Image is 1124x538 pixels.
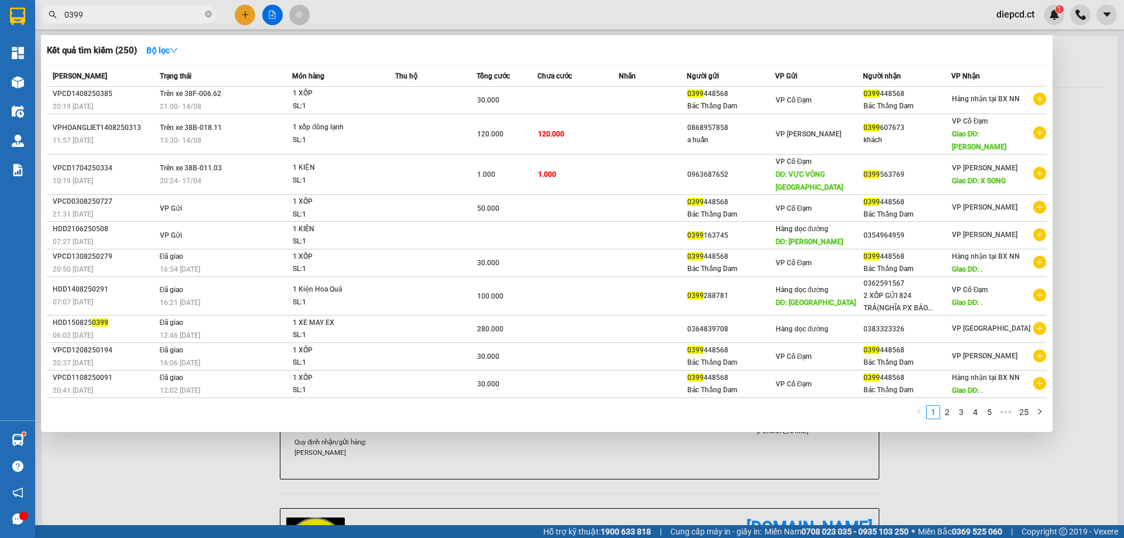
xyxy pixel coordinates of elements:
div: SL: 1 [293,329,381,342]
span: 06:02 [DATE] [53,331,93,340]
span: Món hàng [292,72,324,80]
span: 0399 [863,346,880,354]
span: 0399 [687,346,704,354]
li: 2 [940,405,954,419]
div: 1 XỐP [293,196,381,208]
div: 448568 [687,372,775,384]
sup: 1 [22,432,26,436]
div: VPCD0308250727 [53,196,156,208]
span: Đã giao [160,318,184,327]
span: DĐ: [PERSON_NAME] [776,238,844,246]
div: 0963687652 [687,169,775,181]
span: VP Cổ Đạm [776,157,812,166]
span: 0399 [863,170,880,179]
strong: Bộ lọc [146,46,178,55]
span: ••• [996,405,1015,419]
div: HDD2106250508 [53,223,156,235]
div: Bác Thắng Dam [863,100,951,112]
span: VP Cổ Đạm [776,204,812,213]
div: HDD1408250291 [53,283,156,296]
span: Đã giao [160,346,184,354]
span: VP Cổ Đạm [776,352,812,361]
span: 0399 [687,373,704,382]
div: 448568 [863,88,951,100]
button: right [1033,405,1047,419]
span: Chưa cước [537,72,572,80]
span: 280.000 [477,325,503,333]
a: 2 [941,406,954,419]
span: VP Cổ Đạm [776,96,812,104]
li: 3 [954,405,968,419]
span: 13:30 - 14/08 [160,136,201,145]
div: 448568 [863,372,951,384]
span: 20:41 [DATE] [53,386,93,395]
span: Giao DĐ: X SONG [952,177,1006,185]
div: 0354964959 [863,229,951,242]
span: DĐ: VỰC VÒNG [GEOGRAPHIC_DATA] [776,170,843,191]
span: plus-circle [1033,167,1046,180]
div: 1 XỐP [293,372,381,385]
div: VPCD1108250091 [53,372,156,384]
div: 448568 [687,251,775,263]
div: 1 xốp đông lạnh [293,121,381,134]
div: 1 XE MAY EX [293,317,381,330]
span: 50.000 [477,204,499,213]
span: plus-circle [1033,377,1046,390]
div: 0868957858 [687,122,775,134]
div: VPCD1408250385 [53,88,156,100]
span: DĐ: [GEOGRAPHIC_DATA] [776,299,856,307]
div: VPCD1208250194 [53,344,156,357]
span: 30.000 [477,380,499,388]
span: VP Cổ Đạm [776,259,812,267]
span: Người nhận [863,72,901,80]
div: 448568 [863,251,951,263]
span: Đã giao [160,252,184,261]
div: SL: 1 [293,263,381,276]
span: 0399 [687,252,704,261]
span: 11:57 [DATE] [53,136,93,145]
span: 21:00 - 14/08 [160,102,201,111]
span: 30.000 [477,352,499,361]
div: 1 XỐP [293,344,381,357]
span: VP [PERSON_NAME] [776,130,841,138]
span: 1.000 [538,170,556,179]
img: solution-icon [12,164,24,176]
span: Hàng dọc đường [776,286,829,294]
div: 1 KIỆN [293,162,381,174]
span: Hàng dọc đường [776,225,829,233]
h3: Kết quả tìm kiếm ( 250 ) [47,44,137,57]
span: close-circle [205,11,212,18]
span: VP [PERSON_NAME] [952,164,1017,172]
span: Người gửi [687,72,719,80]
div: 0383323326 [863,323,951,335]
span: message [12,513,23,525]
div: SL: 1 [293,100,381,113]
span: plus-circle [1033,92,1046,105]
div: 1 XỐP [293,251,381,263]
a: 4 [969,406,982,419]
div: 607673 [863,122,951,134]
div: 1 KIÊN [293,223,381,236]
li: 4 [968,405,982,419]
span: plus-circle [1033,322,1046,335]
span: 16:06 [DATE] [160,359,200,367]
span: 0399 [92,318,108,327]
div: 1 Kiện Hoa Quả [293,283,381,296]
span: 0399 [863,373,880,382]
div: 448568 [863,344,951,357]
span: down [170,46,178,54]
span: VP [PERSON_NAME] [952,203,1017,211]
div: VPCD1704250334 [53,162,156,174]
div: HDD150825 [53,317,156,329]
img: dashboard-icon [12,47,24,59]
div: Bác Thắng Dam [863,357,951,369]
div: SL: 1 [293,384,381,397]
div: Bác Thắng Dam [687,208,775,221]
span: Thu hộ [395,72,417,80]
a: 3 [955,406,968,419]
span: plus-circle [1033,289,1046,301]
div: VPHOANGLIET1408250313 [53,122,156,134]
span: 12:02 [DATE] [160,386,200,395]
span: 120.000 [477,130,503,138]
span: 20:19 [DATE] [53,102,93,111]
